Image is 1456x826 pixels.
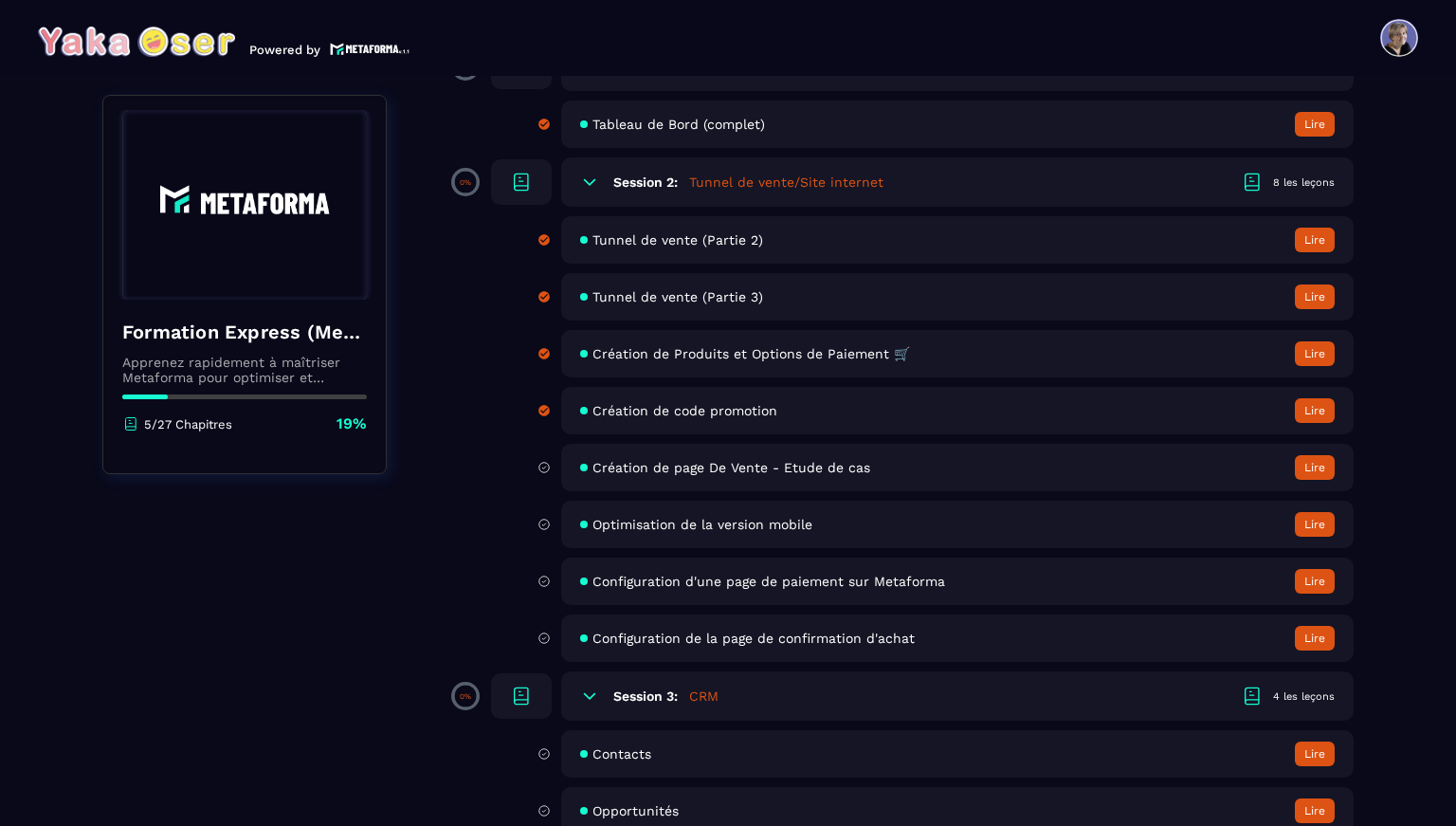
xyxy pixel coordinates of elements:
[592,403,777,418] span: Création de code promotion
[592,803,679,818] span: Opportunités
[613,174,678,190] h6: Session 2:
[1295,569,1335,594] button: Lire
[460,178,471,187] p: 0%
[1295,112,1335,137] button: Lire
[1295,455,1335,480] button: Lire
[1295,626,1335,651] button: Lire
[592,232,763,248] span: Tunnel de vente (Partie 2)
[592,574,945,589] span: Configuration d'une page de paiement sur Metaforma
[592,346,910,361] span: Création de Produits et Options de Paiement 🛒
[1273,689,1335,704] div: 4 les leçons
[592,517,812,532] span: Optimisation de la version mobile
[249,43,320,57] p: Powered by
[460,692,471,701] p: 0%
[592,631,915,646] span: Configuration de la page de confirmation d'achat
[1295,285,1335,309] button: Lire
[1273,175,1335,190] div: 8 les leçons
[337,413,367,434] p: 19%
[1295,341,1335,366] button: Lire
[122,319,367,345] h4: Formation Express (Metaforma)
[1295,398,1335,423] button: Lire
[592,289,763,304] span: Tunnel de vente (Partie 3)
[592,460,870,475] span: Création de page De Vente - Etude de cas
[122,355,367,385] p: Apprenez rapidement à maîtriser Metaforma pour optimiser et automatiser votre business. 🚀
[689,173,883,192] h5: Tunnel de vente/Site internet
[1295,798,1335,823] button: Lire
[38,27,235,57] img: logo-branding
[144,417,232,431] p: 5/27 Chapitres
[330,41,409,57] img: logo
[689,687,719,706] h5: CRM
[613,688,678,704] h6: Session 3:
[1295,512,1335,537] button: Lire
[1295,742,1335,766] button: Lire
[118,110,372,300] img: banner
[1295,228,1335,252] button: Lire
[592,117,765,132] span: Tableau de Bord (complet)
[592,746,651,762] span: Contacts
